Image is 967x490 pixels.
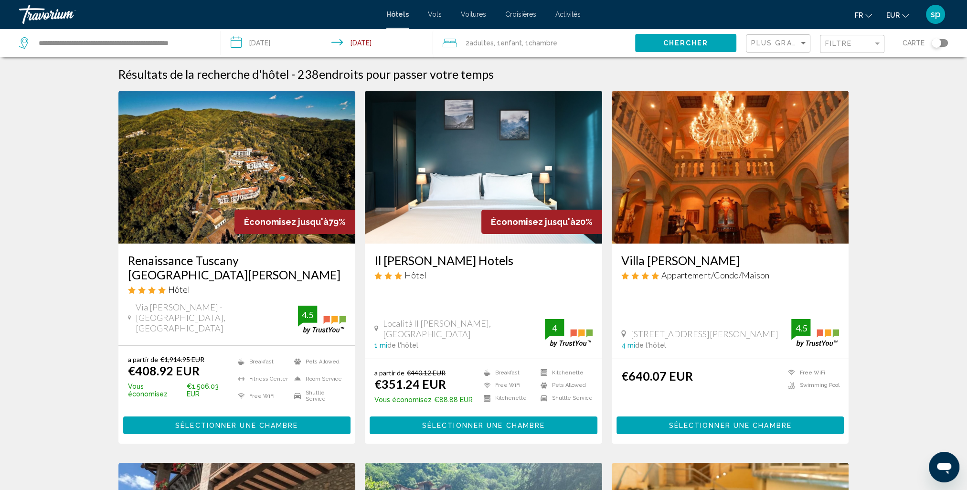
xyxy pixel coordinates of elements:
[128,253,346,282] a: Renaissance Tuscany [GEOGRAPHIC_DATA][PERSON_NAME]
[175,422,298,429] span: Sélectionner une chambre
[621,253,839,267] a: Villa [PERSON_NAME]
[536,382,593,390] li: Pets Allowed
[635,341,666,349] span: de l'hôtel
[536,369,593,377] li: Kitchenette
[298,67,494,81] h2: 238
[621,369,693,383] ins: €640.07 EUR
[791,322,810,334] div: 4.5
[123,416,351,434] button: Sélectionner une chambre
[469,39,494,47] span: Adultes
[289,355,346,368] li: Pets Allowed
[923,4,948,24] button: User Menu
[374,341,387,349] span: 1 mi
[855,11,863,19] span: fr
[751,39,865,47] span: Plus grandes économies
[136,302,298,333] span: Via [PERSON_NAME] - [GEOGRAPHIC_DATA], [GEOGRAPHIC_DATA]
[221,29,433,57] button: Check-in date: Aug 20, 2025 Check-out date: Aug 23, 2025
[123,419,351,429] a: Sélectionner une chambre
[555,11,581,18] a: Activités
[479,369,536,377] li: Breakfast
[365,91,602,244] img: Hotel image
[387,341,418,349] span: de l'hôtel
[479,382,536,390] li: Free WiFi
[289,390,346,402] li: Shuttle Service
[929,452,959,482] iframe: Bouton de lancement de la fenêtre de messagerie
[621,341,635,349] span: 4 mi
[479,394,536,402] li: Kitchenette
[160,355,204,363] del: €1,914.95 EUR
[374,396,473,404] p: €88.88 EUR
[19,5,377,24] a: Travorium
[128,383,234,398] p: €1,506.03 EUR
[118,91,356,244] img: Hotel image
[370,419,597,429] a: Sélectionner une chambre
[118,67,289,81] h1: Résultats de la recherche d'hôtel
[783,382,839,390] li: Swimming Pool
[751,40,808,48] mat-select: Sort by
[374,396,432,404] span: Vous économisez
[631,329,778,339] span: [STREET_ADDRESS][PERSON_NAME]
[621,270,839,280] div: 4 star Apartment
[386,11,409,18] a: Hôtels
[466,36,494,50] span: 2
[428,11,442,18] a: Vols
[374,369,404,377] span: a partir de
[931,10,941,19] span: sp
[783,369,839,377] li: Free WiFi
[233,373,289,385] li: Fitness Center
[491,217,575,227] span: Économisez jusqu'à
[289,373,346,385] li: Room Service
[374,253,593,267] a: Il [PERSON_NAME] Hotels
[407,369,446,377] del: €440.12 EUR
[522,36,557,50] span: , 1
[128,355,158,363] span: a partir de
[494,36,522,50] span: , 1
[663,40,708,47] span: Chercher
[244,217,329,227] span: Économisez jusqu'à
[545,322,564,334] div: 4
[298,306,346,334] img: trustyou-badge.svg
[616,419,844,429] a: Sélectionner une chambre
[612,91,849,244] img: Hotel image
[820,34,884,54] button: Filter
[433,29,635,57] button: Travelers: 2 adults, 1 child
[128,363,200,378] ins: €408.92 EUR
[855,8,872,22] button: Change language
[886,11,900,19] span: EUR
[168,284,190,295] span: Hôtel
[461,11,486,18] a: Voitures
[529,39,557,47] span: Chambre
[791,319,839,347] img: trustyou-badge.svg
[422,422,545,429] span: Sélectionner une chambre
[505,11,536,18] a: Croisières
[234,210,355,234] div: 79%
[635,34,736,52] button: Chercher
[319,67,494,81] span: endroits pour passer votre temps
[370,416,597,434] button: Sélectionner une chambre
[374,377,446,391] ins: €351.24 EUR
[500,39,522,47] span: Enfant
[616,416,844,434] button: Sélectionner une chambre
[233,355,289,368] li: Breakfast
[404,270,426,280] span: Hôtel
[383,318,544,339] span: Località Il [PERSON_NAME], [GEOGRAPHIC_DATA]
[545,319,593,347] img: trustyou-badge.svg
[128,284,346,295] div: 4 star Hotel
[669,422,791,429] span: Sélectionner une chambre
[481,210,602,234] div: 20%
[233,390,289,402] li: Free WiFi
[298,309,317,320] div: 4.5
[825,40,852,47] span: Filtre
[128,383,185,398] span: Vous économisez
[536,394,593,402] li: Shuttle Service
